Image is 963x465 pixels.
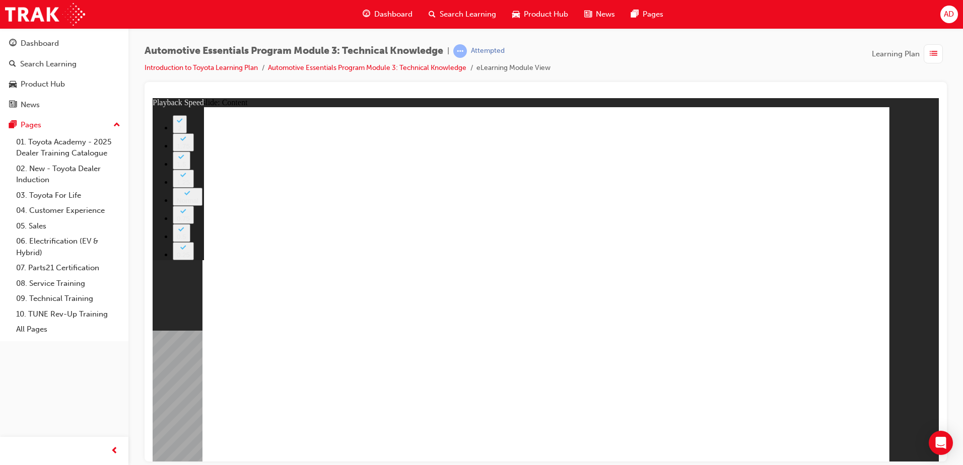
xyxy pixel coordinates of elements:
[12,306,124,322] a: 10. TUNE Rev-Up Training
[4,32,124,116] button: DashboardSearch LearningProduct HubNews
[5,3,85,26] img: Trak
[145,63,258,72] a: Introduction to Toyota Learning Plan
[12,234,124,260] a: 06. Electrification (EV & Hybrid)
[12,161,124,188] a: 02. New - Toyota Dealer Induction
[9,60,16,69] span: search-icon
[453,44,467,58] span: learningRecordVerb_ATTEMPT-icon
[631,8,639,21] span: pages-icon
[113,119,120,132] span: up-icon
[4,116,124,134] button: Pages
[584,8,592,21] span: news-icon
[524,9,568,20] span: Product Hub
[12,276,124,291] a: 08. Service Training
[355,4,421,25] a: guage-iconDashboard
[4,96,124,114] a: News
[929,431,953,455] div: Open Intercom Messenger
[12,218,124,234] a: 05. Sales
[9,80,17,89] span: car-icon
[12,322,124,337] a: All Pages
[471,46,505,56] div: Attempted
[576,4,623,25] a: news-iconNews
[872,44,947,63] button: Learning Plan
[12,134,124,161] a: 01. Toyota Academy - 2025 Dealer Training Catalogue
[21,99,40,111] div: News
[363,8,370,21] span: guage-icon
[12,188,124,203] a: 03. Toyota For Life
[21,119,41,131] div: Pages
[512,8,520,21] span: car-icon
[872,48,920,60] span: Learning Plan
[4,55,124,73] a: Search Learning
[4,75,124,94] a: Product Hub
[4,34,124,53] a: Dashboard
[145,45,443,57] span: Automotive Essentials Program Module 3: Technical Knowledge
[429,8,436,21] span: search-icon
[944,9,954,20] span: AD
[623,4,671,25] a: pages-iconPages
[374,9,412,20] span: Dashboard
[12,291,124,306] a: 09. Technical Training
[12,260,124,276] a: 07. Parts21 Certification
[930,48,937,60] span: list-icon
[21,79,65,90] div: Product Hub
[21,38,59,49] div: Dashboard
[447,45,449,57] span: |
[9,101,17,110] span: news-icon
[504,4,576,25] a: car-iconProduct Hub
[12,203,124,218] a: 04. Customer Experience
[643,9,663,20] span: Pages
[268,63,466,72] a: Automotive Essentials Program Module 3: Technical Knowledge
[940,6,958,23] button: AD
[9,121,17,130] span: pages-icon
[9,39,17,48] span: guage-icon
[440,9,496,20] span: Search Learning
[20,58,77,70] div: Search Learning
[476,62,551,74] li: eLearning Module View
[111,445,118,457] span: prev-icon
[421,4,504,25] a: search-iconSearch Learning
[596,9,615,20] span: News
